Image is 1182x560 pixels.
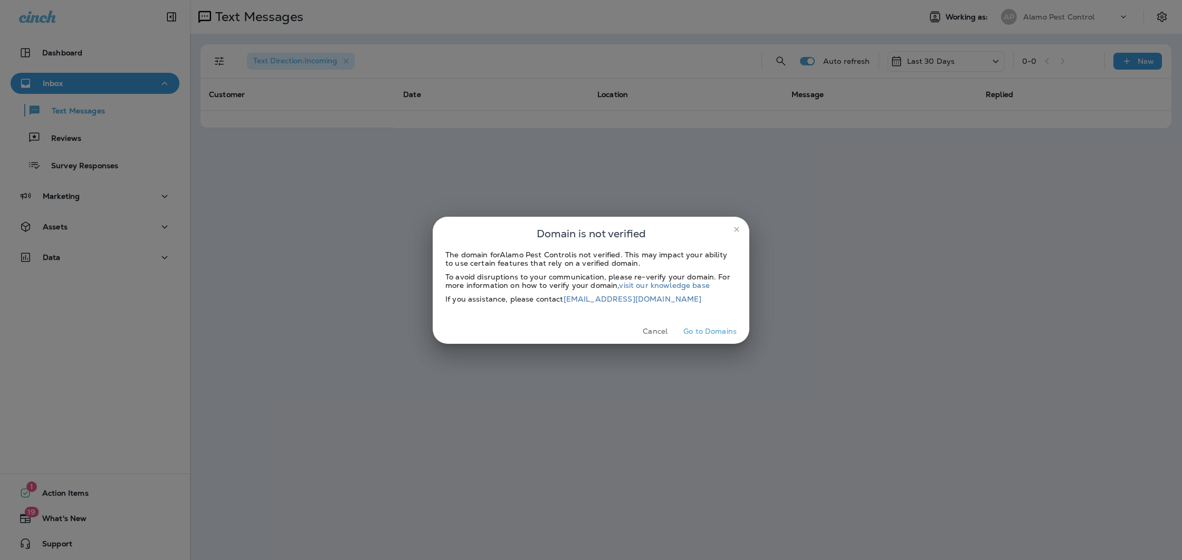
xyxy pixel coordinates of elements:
[564,294,702,304] a: [EMAIL_ADDRESS][DOMAIN_NAME]
[445,295,737,303] div: If you assistance, please contact
[445,273,737,289] div: To avoid disruptions to your communication, please re-verify your domain. For more information on...
[635,323,675,340] button: Cancel
[445,250,737,267] div: The domain for Alamo Pest Control is not verified. This may impact your ability to use certain fe...
[619,281,709,290] a: visit our knowledge base
[537,225,646,242] span: Domain is not verified
[679,323,741,340] button: Go to Domains
[728,221,745,238] button: close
